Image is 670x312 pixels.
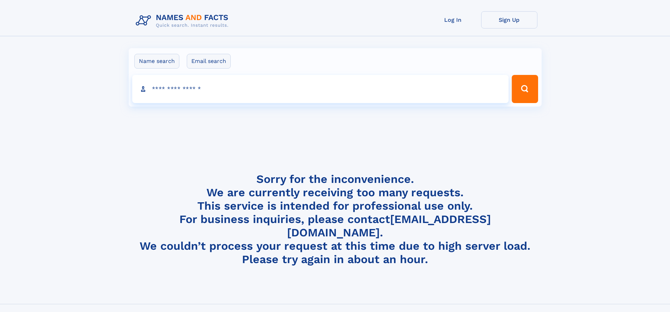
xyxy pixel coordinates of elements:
[187,54,231,69] label: Email search
[133,11,234,30] img: Logo Names and Facts
[481,11,537,28] a: Sign Up
[134,54,179,69] label: Name search
[133,172,537,266] h4: Sorry for the inconvenience. We are currently receiving too many requests. This service is intend...
[425,11,481,28] a: Log In
[287,212,491,239] a: [EMAIL_ADDRESS][DOMAIN_NAME]
[512,75,538,103] button: Search Button
[132,75,509,103] input: search input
